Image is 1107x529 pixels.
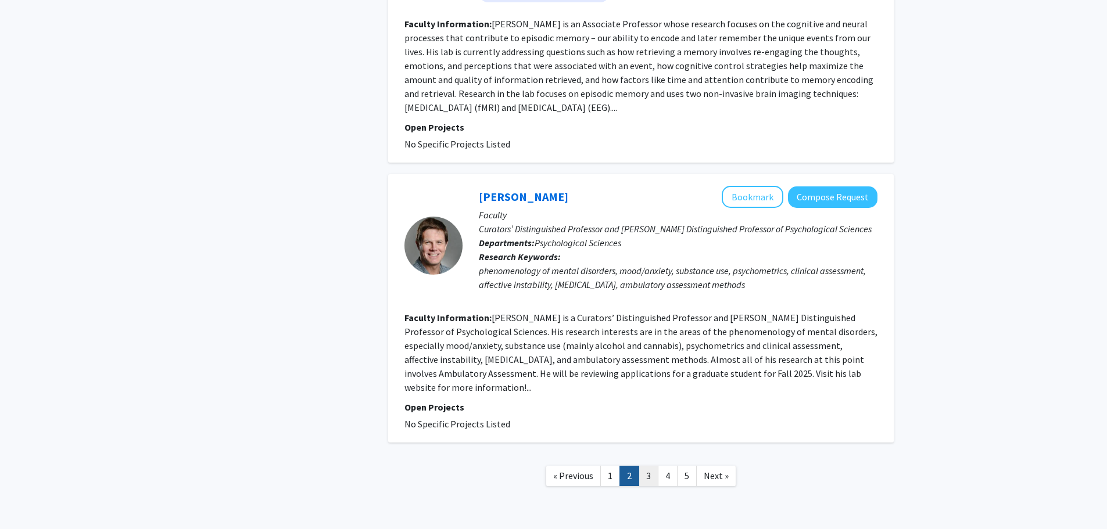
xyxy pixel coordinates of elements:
a: 5 [677,466,697,486]
span: Psychological Sciences [535,237,621,249]
p: Curators’ Distinguished Professor and [PERSON_NAME] Distinguished Professor of Psychological Scie... [479,222,877,236]
span: Next » [704,470,729,481]
span: « Previous [553,470,593,481]
button: Compose Request to Timothy Trull [788,186,877,208]
span: No Specific Projects Listed [404,138,510,150]
a: 1 [600,466,620,486]
a: Next [696,466,736,486]
fg-read-more: [PERSON_NAME] is a Curators’ Distinguished Professor and [PERSON_NAME] Distinguished Professor of... [404,312,877,393]
b: Research Keywords: [479,251,561,262]
a: 4 [658,466,678,486]
iframe: Chat [9,477,49,520]
b: Faculty Information: [404,18,492,30]
button: Add Timothy Trull to Bookmarks [722,186,783,208]
span: No Specific Projects Listed [404,418,510,430]
nav: Page navigation [388,454,894,501]
a: 3 [639,466,658,486]
p: Faculty [479,208,877,222]
p: Open Projects [404,400,877,414]
b: Faculty Information: [404,312,492,323]
b: Departments: [479,237,535,249]
p: Open Projects [404,120,877,134]
fg-read-more: [PERSON_NAME] is an Associate Professor whose research focuses on the cognitive and neural proces... [404,18,873,113]
div: phenomenology of mental disorders, mood/anxiety, substance use, psychometrics, clinical assessmen... [479,264,877,292]
a: 2 [619,466,639,486]
a: Previous [546,466,601,486]
a: [PERSON_NAME] [479,189,568,204]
